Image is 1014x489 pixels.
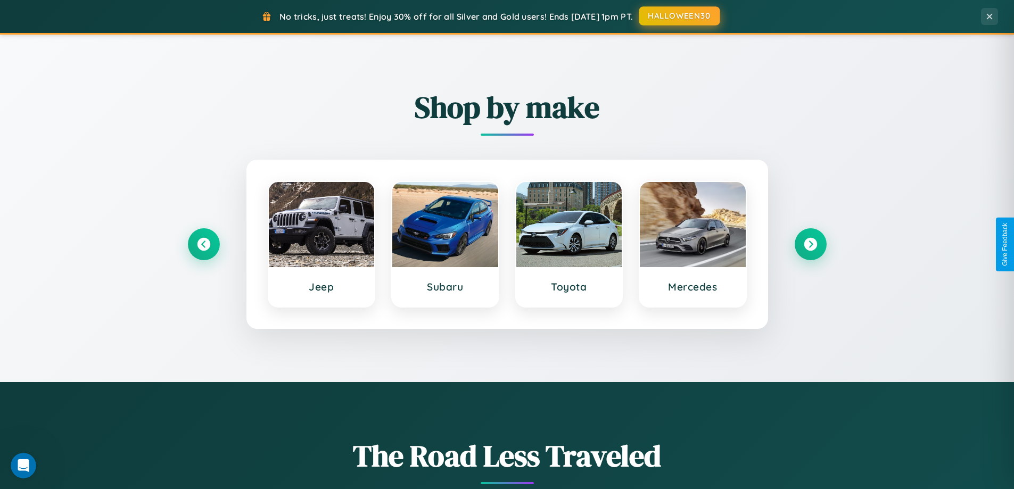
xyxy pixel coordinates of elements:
[1001,223,1009,266] div: Give Feedback
[279,11,633,22] span: No tricks, just treats! Enjoy 30% off for all Silver and Gold users! Ends [DATE] 1pm PT.
[11,453,36,478] iframe: Intercom live chat
[188,87,827,128] h2: Shop by make
[639,6,720,26] button: HALLOWEEN30
[279,280,364,293] h3: Jeep
[403,280,488,293] h3: Subaru
[650,280,735,293] h3: Mercedes
[527,280,612,293] h3: Toyota
[188,435,827,476] h1: The Road Less Traveled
